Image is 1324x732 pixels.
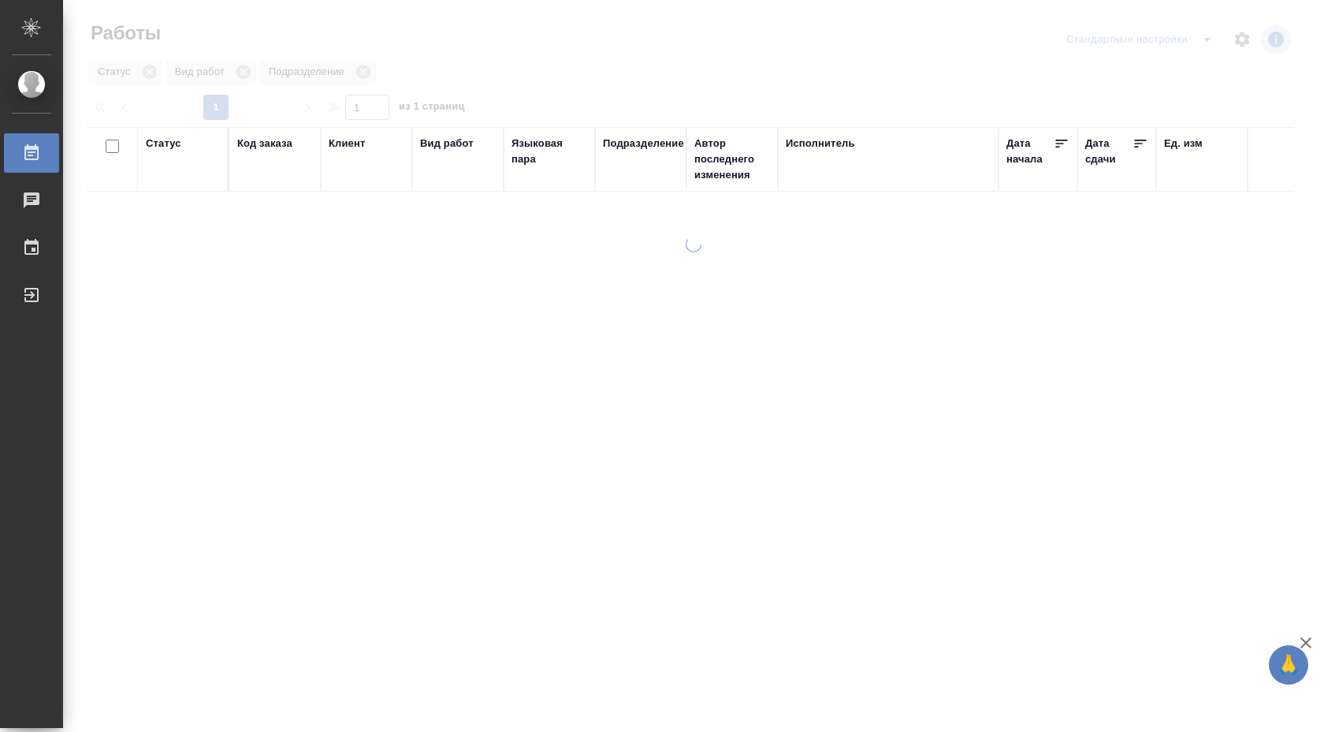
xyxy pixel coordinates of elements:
[237,136,292,151] div: Код заказа
[1085,136,1132,167] div: Дата сдачи
[603,136,684,151] div: Подразделение
[1006,136,1054,167] div: Дата начала
[146,136,181,151] div: Статус
[1164,136,1203,151] div: Ед. изм
[329,136,365,151] div: Клиент
[1275,648,1302,682] span: 🙏
[694,136,770,183] div: Автор последнего изменения
[420,136,474,151] div: Вид работ
[511,136,587,167] div: Языковая пара
[1269,645,1308,685] button: 🙏
[786,136,855,151] div: Исполнитель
